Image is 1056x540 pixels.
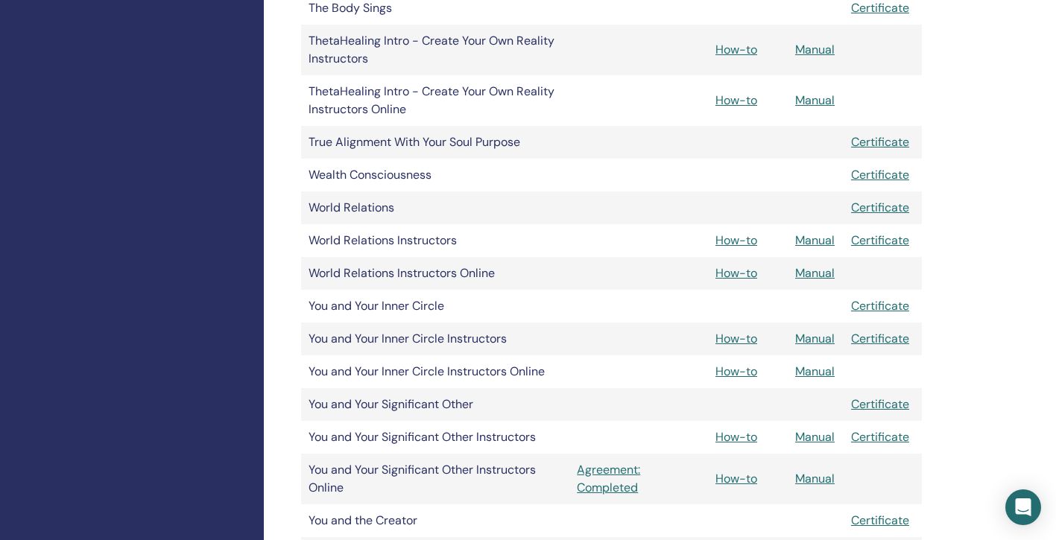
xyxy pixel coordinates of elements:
[795,232,835,248] a: Manual
[715,363,757,379] a: How-to
[301,191,569,224] td: World Relations
[795,265,835,281] a: Manual
[715,92,757,108] a: How-to
[715,265,757,281] a: How-to
[577,461,701,497] a: Agreement: Completed
[795,331,835,346] a: Manual
[301,355,569,388] td: You and Your Inner Circle Instructors Online
[301,454,569,504] td: You and Your Significant Other Instructors Online
[301,290,569,323] td: You and Your Inner Circle
[851,200,909,215] a: Certificate
[715,232,757,248] a: How-to
[715,42,757,57] a: How-to
[795,42,835,57] a: Manual
[851,396,909,412] a: Certificate
[1005,489,1041,525] div: Open Intercom Messenger
[715,331,757,346] a: How-to
[301,224,569,257] td: World Relations Instructors
[851,298,909,314] a: Certificate
[301,159,569,191] td: Wealth Consciousness
[301,75,569,126] td: ThetaHealing Intro - Create Your Own Reality Instructors Online
[301,257,569,290] td: World Relations Instructors Online
[795,363,835,379] a: Manual
[301,126,569,159] td: True Alignment With Your Soul Purpose
[795,429,835,445] a: Manual
[301,25,569,75] td: ThetaHealing Intro - Create Your Own Reality Instructors
[715,471,757,486] a: How-to
[795,471,835,486] a: Manual
[301,421,569,454] td: You and Your Significant Other Instructors
[795,92,835,108] a: Manual
[301,323,569,355] td: You and Your Inner Circle Instructors
[851,331,909,346] a: Certificate
[851,134,909,150] a: Certificate
[851,429,909,445] a: Certificate
[715,429,757,445] a: How-to
[301,388,569,421] td: You and Your Significant Other
[851,232,909,248] a: Certificate
[301,504,569,537] td: You and the Creator
[851,167,909,182] a: Certificate
[851,512,909,528] a: Certificate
